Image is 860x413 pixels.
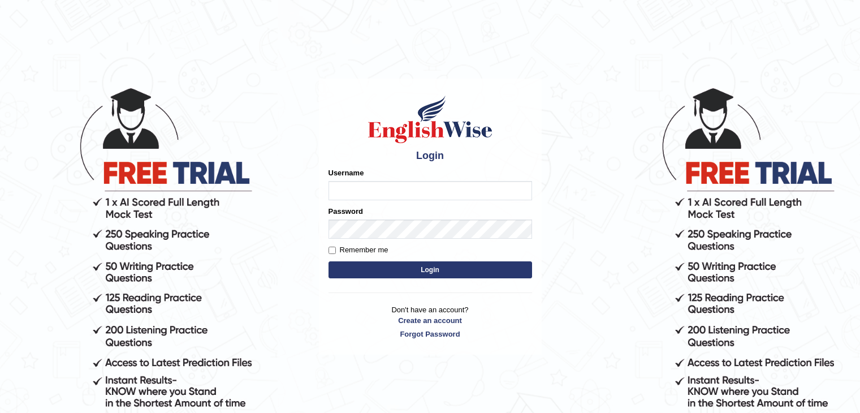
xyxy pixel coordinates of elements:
[329,315,532,326] a: Create an account
[329,206,363,217] label: Password
[329,167,364,178] label: Username
[329,247,336,254] input: Remember me
[366,94,495,145] img: Logo of English Wise sign in for intelligent practice with AI
[329,244,388,256] label: Remember me
[329,304,532,339] p: Don't have an account?
[329,261,532,278] button: Login
[329,329,532,339] a: Forgot Password
[329,150,532,162] h4: Login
